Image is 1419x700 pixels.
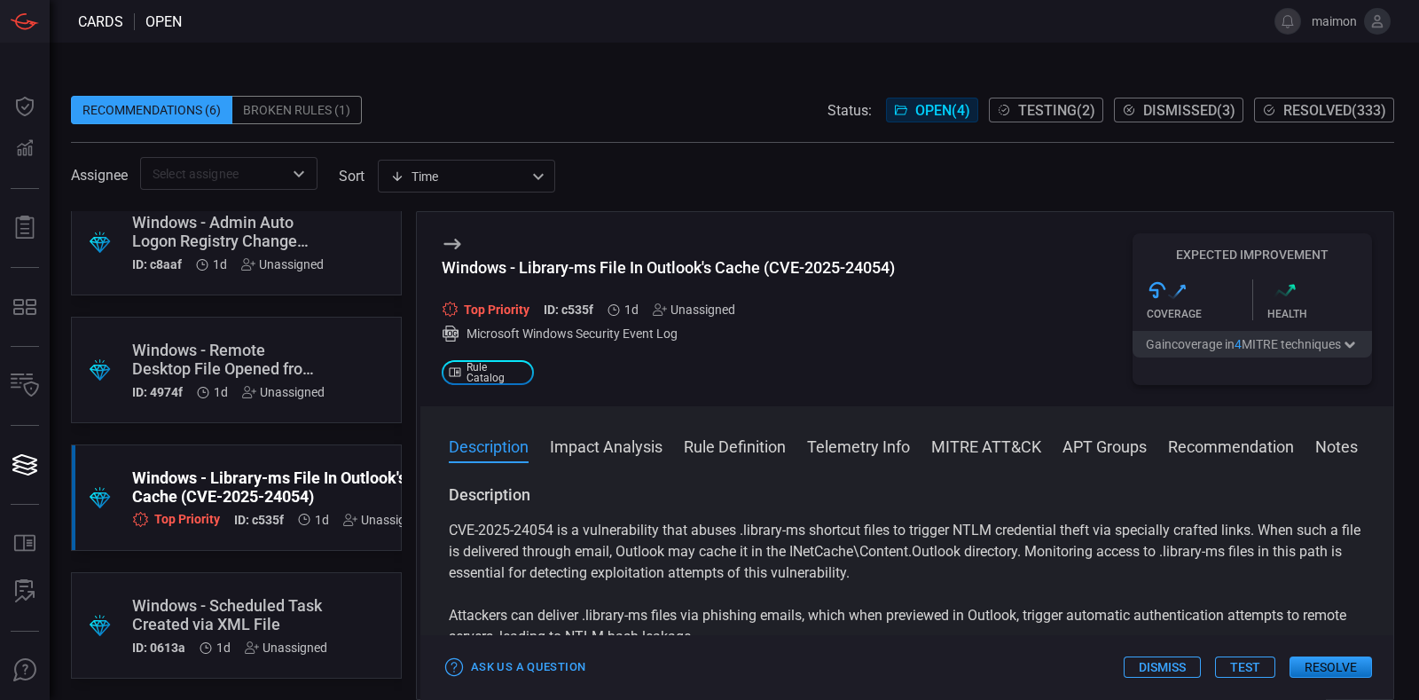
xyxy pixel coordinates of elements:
div: Windows - Remote Desktop File Opened from Unusual Path [132,341,325,378]
button: MITRE - Detection Posture [4,286,46,328]
div: Time [390,168,527,185]
span: Assignee [71,167,128,184]
div: Coverage [1147,308,1252,320]
button: Telemetry Info [807,435,910,456]
span: Sep 01, 2025 11:22 AM [214,385,228,399]
button: Detections [4,128,46,170]
button: Dismissed(3) [1114,98,1243,122]
div: Windows - Library-ms File In Outlook's Cache (CVE-2025-24054) [132,468,426,506]
button: MITRE ATT&CK [931,435,1041,456]
div: Microsoft Windows Security Event Log [442,325,895,342]
div: Windows - Admin Auto Logon Registry Change Detected (BlackMatter, Lockbit) [132,213,324,250]
button: Resolved(333) [1254,98,1394,122]
button: Open(4) [886,98,978,122]
h5: Expected Improvement [1133,248,1372,262]
span: Dismissed ( 3 ) [1143,102,1235,119]
span: Status: [827,102,872,119]
h5: ID: 0613a [132,641,185,655]
p: Attackers can deliver .library-ms files via phishing emails, which when previewed in Outlook, tri... [449,605,1365,648]
button: ALERT ANALYSIS [4,570,46,613]
button: Resolve [1290,657,1372,678]
h5: ID: c535f [234,513,284,528]
span: Sep 01, 2025 11:22 AM [624,303,639,317]
div: Windows - Library-ms File In Outlook's Cache (CVE-2025-24054) [442,258,895,277]
button: Gaincoverage in4MITRE techniques [1133,331,1372,358]
button: Reports [4,207,46,249]
h5: ID: c535f [544,303,593,318]
button: Dashboard [4,85,46,128]
span: Rule Catalog [466,362,527,383]
button: Dismiss [1124,657,1201,678]
button: Recommendation [1168,435,1294,456]
button: Testing(2) [989,98,1103,122]
span: maimon [1308,14,1357,28]
button: Impact Analysis [550,435,662,456]
input: Select assignee [145,162,283,185]
span: 4 [1235,337,1242,351]
div: Unassigned [245,641,327,655]
span: Sep 01, 2025 11:22 AM [213,257,227,271]
div: Unassigned [241,257,324,271]
button: Notes [1315,435,1358,456]
button: Description [449,435,529,456]
h5: ID: c8aaf [132,257,182,271]
div: Recommendations (6) [71,96,232,124]
button: Open [286,161,311,186]
label: sort [339,168,365,185]
div: Unassigned [653,303,735,317]
button: Cards [4,444,46,486]
button: Test [1215,657,1275,678]
span: Sep 01, 2025 11:22 AM [216,641,231,655]
span: Resolved ( 333 ) [1283,102,1386,119]
div: Windows - Scheduled Task Created via XML File [132,596,327,633]
h5: ID: 4974f [132,385,183,399]
span: Testing ( 2 ) [1018,102,1095,119]
div: Health [1267,308,1373,320]
span: open [145,13,182,30]
div: Top Priority [442,301,529,318]
button: APT Groups [1062,435,1147,456]
h3: Description [449,484,1365,506]
span: Cards [78,13,123,30]
div: Broken Rules (1) [232,96,362,124]
div: Unassigned [343,513,426,527]
div: Top Priority [132,511,220,528]
span: Sep 01, 2025 11:22 AM [315,513,329,527]
div: Unassigned [242,385,325,399]
button: Rule Definition [684,435,786,456]
button: Inventory [4,365,46,407]
button: Ask Us A Question [4,649,46,692]
button: Ask Us a Question [442,654,590,681]
span: Open ( 4 ) [915,102,970,119]
button: Rule Catalog [4,523,46,565]
p: CVE-2025-24054 is a vulnerability that abuses .library-ms shortcut files to trigger NTLM credenti... [449,520,1365,584]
